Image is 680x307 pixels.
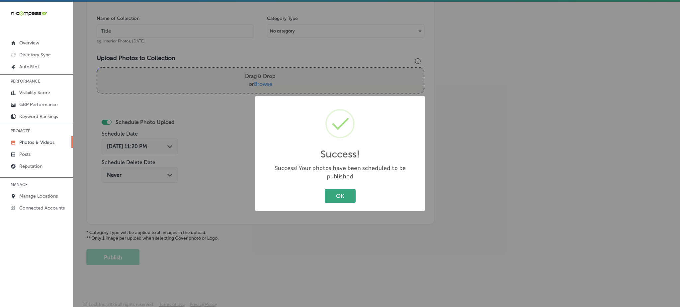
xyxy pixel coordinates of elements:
[19,102,58,107] p: GBP Performance
[19,64,39,70] p: AutoPilot
[19,52,51,58] p: Directory Sync
[325,189,356,203] button: OK
[11,10,47,17] img: 660ab0bf-5cc7-4cb8-ba1c-48b5ae0f18e60NCTV_CLogo_TV_Black_-500x88.png
[19,40,39,46] p: Overview
[19,152,31,157] p: Posts
[19,114,58,119] p: Keyword Rankings
[262,164,418,181] div: Success! Your photos have been scheduled to be published
[19,163,42,169] p: Reputation
[19,193,58,199] p: Manage Locations
[19,205,65,211] p: Connected Accounts
[320,148,360,160] h2: Success!
[19,90,50,95] p: Visibility Score
[19,140,54,145] p: Photos & Videos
